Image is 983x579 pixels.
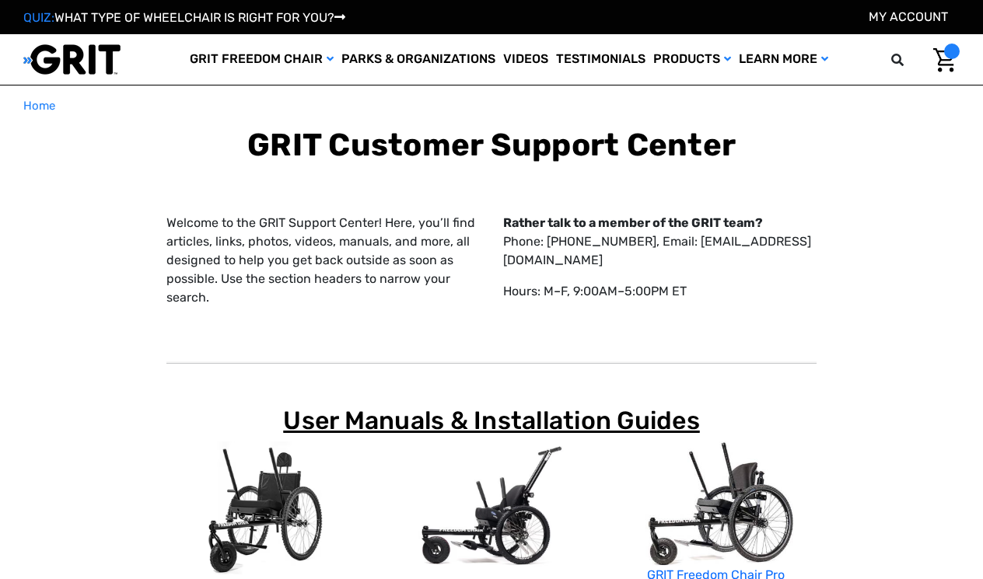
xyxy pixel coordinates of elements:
[499,34,552,85] a: Videos
[922,44,960,76] a: Cart with 0 items
[247,127,736,163] b: GRIT Customer Support Center
[166,214,480,307] p: Welcome to the GRIT Support Center! Here, you’ll find articles, links, photos, videos, manuals, a...
[933,48,956,72] img: Cart
[283,406,700,435] span: User Manuals & Installation Guides
[503,282,817,301] p: Hours: M–F, 9:00AM–5:00PM ET
[23,99,55,113] span: Home
[869,9,948,24] a: Account
[649,34,735,85] a: Products
[186,34,338,85] a: GRIT Freedom Chair
[503,215,763,230] strong: Rather talk to a member of the GRIT team?
[338,34,499,85] a: Parks & Organizations
[898,44,922,76] input: Search
[23,10,54,25] span: QUIZ:
[735,34,832,85] a: Learn More
[23,97,55,115] a: Home
[552,34,649,85] a: Testimonials
[23,97,960,115] nav: Breadcrumb
[23,10,345,25] a: QUIZ:WHAT TYPE OF WHEELCHAIR IS RIGHT FOR YOU?
[503,214,817,270] p: Phone: [PHONE_NUMBER], Email: [EMAIL_ADDRESS][DOMAIN_NAME]
[23,44,121,75] img: GRIT All-Terrain Wheelchair and Mobility Equipment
